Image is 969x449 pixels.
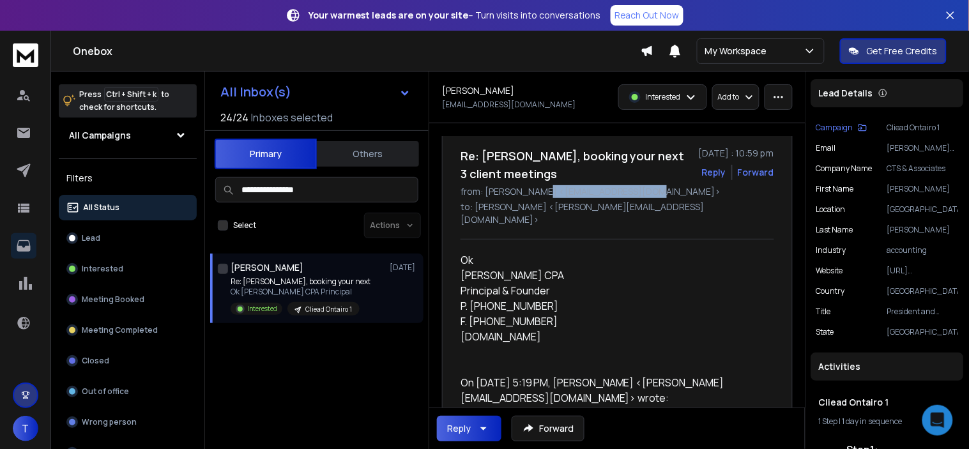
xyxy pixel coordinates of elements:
[614,9,680,22] p: Reach Out Now
[461,283,764,298] div: Principal & Founder
[816,266,843,276] p: website
[461,329,764,360] div: [DOMAIN_NAME]
[887,266,959,276] p: [URL][DOMAIN_NAME]
[437,416,501,441] button: Reply
[816,204,846,215] p: location
[82,417,137,427] p: Wrong person
[887,286,959,296] p: [GEOGRAPHIC_DATA]
[59,169,197,187] h3: Filters
[220,110,248,125] span: 24 / 24
[461,185,774,198] p: from: [PERSON_NAME] <[EMAIL_ADDRESS][DOMAIN_NAME]>
[887,225,959,235] p: [PERSON_NAME]
[13,416,38,441] button: T
[305,305,352,314] p: Cliead Ontairo 1
[887,143,959,153] p: [PERSON_NAME][EMAIL_ADDRESS][DOMAIN_NAME]
[461,298,764,314] div: P. [PHONE_NUMBER]
[59,123,197,148] button: All Campaigns
[442,84,514,97] h1: [PERSON_NAME]
[251,110,333,125] h3: Inboxes selected
[611,5,683,26] a: Reach Out Now
[887,123,959,133] p: Cliead Ontairo 1
[816,225,853,235] p: Last Name
[816,245,846,255] p: industry
[233,220,256,231] label: Select
[13,43,38,67] img: logo
[840,38,947,64] button: Get Free Credits
[699,147,774,160] p: [DATE] : 10:59 pm
[59,379,197,404] button: Out of office
[59,225,197,251] button: Lead
[461,201,774,226] p: to: [PERSON_NAME] <[PERSON_NAME][EMAIL_ADDRESS][DOMAIN_NAME]>
[843,416,903,427] span: 1 day in sequence
[887,184,959,194] p: [PERSON_NAME]
[82,264,123,274] p: Interested
[317,140,419,168] button: Others
[702,166,726,179] button: Reply
[442,100,576,110] p: [EMAIL_ADDRESS][DOMAIN_NAME]
[705,45,772,57] p: My Workspace
[59,195,197,220] button: All Status
[82,356,109,366] p: Closed
[309,9,600,22] p: – Turn visits into conversations
[887,204,959,215] p: [GEOGRAPHIC_DATA]
[819,416,956,427] div: |
[738,166,774,179] div: Forward
[447,422,471,435] div: Reply
[867,45,938,57] p: Get Free Credits
[73,43,641,59] h1: Onebox
[887,307,959,317] p: President and Founder
[816,307,831,317] p: title
[816,164,873,174] p: Company Name
[231,261,303,274] h1: [PERSON_NAME]
[646,92,681,102] p: Interested
[83,202,119,213] p: All Status
[512,416,584,441] button: Forward
[231,277,370,287] p: Re: [PERSON_NAME], booking your next
[816,327,834,337] p: State
[816,143,836,153] p: Email
[309,9,468,21] strong: Your warmest leads are on your site
[811,353,964,381] div: Activities
[816,184,854,194] p: First Name
[718,92,740,102] p: Add to
[231,287,370,297] p: Ok [PERSON_NAME] CPA Principal
[819,87,873,100] p: Lead Details
[82,386,129,397] p: Out of office
[104,87,158,102] span: Ctrl + Shift + k
[82,294,144,305] p: Meeting Booked
[461,147,691,183] h1: Re: [PERSON_NAME], booking your next 3 client meetings
[816,123,867,133] button: Campaign
[215,139,317,169] button: Primary
[82,233,100,243] p: Lead
[247,304,277,314] p: Interested
[79,88,169,114] p: Press to check for shortcuts.
[887,164,959,174] p: CTS & Associates
[59,287,197,312] button: Meeting Booked
[69,129,131,142] h1: All Campaigns
[59,409,197,435] button: Wrong person
[59,348,197,374] button: Closed
[887,245,959,255] p: accounting
[461,314,764,329] div: F. [PHONE_NUMBER]
[461,375,764,421] blockquote: On [DATE] 5:19 PM, [PERSON_NAME] <[PERSON_NAME][EMAIL_ADDRESS][DOMAIN_NAME]> wrote:
[82,325,158,335] p: Meeting Completed
[220,86,291,98] h1: All Inbox(s)
[461,268,764,360] div: [PERSON_NAME] CPA
[59,256,197,282] button: Interested
[922,405,953,436] div: Open Intercom Messenger
[59,317,197,343] button: Meeting Completed
[816,123,853,133] p: Campaign
[887,327,959,337] p: [GEOGRAPHIC_DATA]
[816,286,845,296] p: Country
[819,416,838,427] span: 1 Step
[390,263,418,273] p: [DATE]
[210,79,421,105] button: All Inbox(s)
[819,396,956,409] h1: Cliead Ontairo 1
